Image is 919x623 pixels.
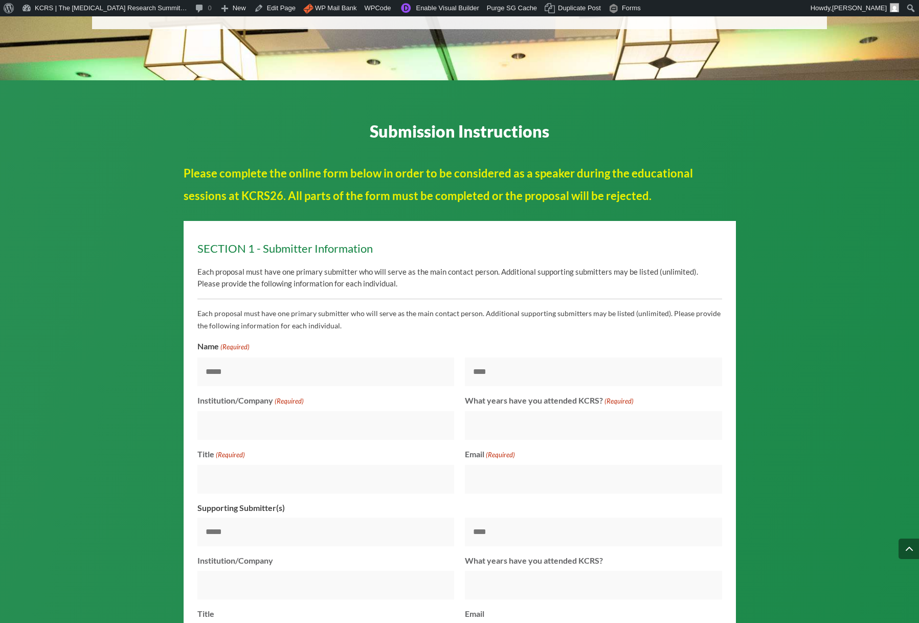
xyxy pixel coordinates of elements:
[197,394,304,407] label: Institution/Company
[303,4,313,14] img: icon.png
[197,340,250,353] legend: Name
[465,554,603,567] label: What years have you attended KCRS?
[603,395,634,407] span: (Required)
[197,259,714,291] div: Each proposal must have one primary submitter who will serve as the main contact person. Addition...
[215,449,245,461] span: (Required)
[274,395,304,407] span: (Required)
[465,394,634,407] label: What years have you attended KCRS?
[197,307,722,332] div: Each proposal must have one primary submitter who will serve as the main contact person. Addition...
[184,162,736,207] p: Please complete the online form below in order to be considered as a speaker during the education...
[485,449,515,461] span: (Required)
[832,4,887,12] span: [PERSON_NAME]
[184,122,736,146] h3: Submission Instructions
[197,608,214,620] label: Title
[219,341,250,353] span: (Required)
[465,608,484,620] label: Email
[197,448,245,461] label: Title
[465,448,515,461] label: Email
[197,502,285,514] legend: Supporting Submitter(s)
[197,243,714,259] h3: SECTION 1 - Submitter Information
[197,554,273,567] label: Institution/Company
